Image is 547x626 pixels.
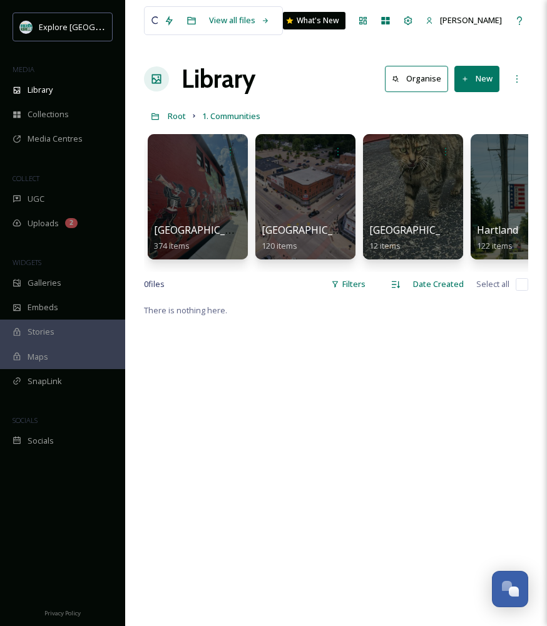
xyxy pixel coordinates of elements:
[476,278,509,290] span: Select all
[13,174,39,183] span: COLLECT
[13,415,38,425] span: SOCIALS
[454,66,499,91] button: New
[39,21,211,33] span: Explore [GEOGRAPHIC_DATA][PERSON_NAME]
[369,240,401,251] span: 12 items
[477,240,513,251] span: 122 items
[28,277,61,289] span: Galleries
[283,12,345,29] a: What's New
[262,240,297,251] span: 120 items
[28,375,62,387] span: SnapLink
[44,605,81,620] a: Privacy Policy
[144,305,227,316] span: There is nothing here.
[369,223,470,237] span: [GEOGRAPHIC_DATA]
[419,8,508,33] a: [PERSON_NAME]
[477,224,518,251] a: Hartland122 items
[385,66,448,91] button: Organise
[203,8,276,33] a: View all files
[28,84,53,96] span: Library
[65,218,78,228] div: 2
[407,272,470,296] div: Date Created
[13,65,34,74] span: MEDIA
[168,108,186,123] a: Root
[154,240,190,251] span: 374 items
[154,224,255,251] a: [GEOGRAPHIC_DATA]374 items
[440,14,502,26] span: [PERSON_NAME]
[28,326,54,338] span: Stories
[28,133,83,145] span: Media Centres
[154,223,255,237] span: [GEOGRAPHIC_DATA]
[369,224,470,251] a: [GEOGRAPHIC_DATA]12 items
[28,351,48,363] span: Maps
[262,223,362,237] span: [GEOGRAPHIC_DATA]
[492,571,528,607] button: Open Chat
[13,258,41,267] span: WIDGETS
[385,66,454,91] a: Organise
[20,21,33,33] img: 67e7af72-b6c8-455a-acf8-98e6fe1b68aa.avif
[325,272,372,296] div: Filters
[144,278,165,290] span: 0 file s
[181,60,255,98] a: Library
[202,110,260,122] span: 1. Communities
[262,224,362,251] a: [GEOGRAPHIC_DATA]120 items
[477,223,518,237] span: Hartland
[168,110,186,122] span: Root
[202,108,260,123] a: 1. Communities
[28,193,44,205] span: UGC
[44,609,81,617] span: Privacy Policy
[28,301,58,313] span: Embeds
[28,435,54,447] span: Socials
[28,108,69,120] span: Collections
[28,217,59,229] span: Uploads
